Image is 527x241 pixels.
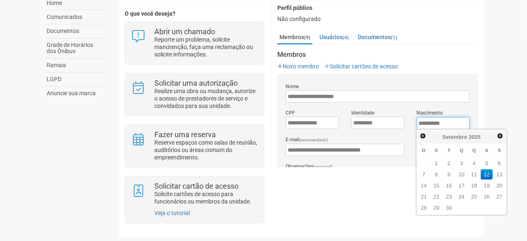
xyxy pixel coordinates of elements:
[468,180,480,191] a: 18
[356,31,399,43] a: Documentos(1)
[351,109,374,117] label: Identidade
[442,134,467,140] span: Setembro
[468,158,480,168] a: 4
[45,87,106,100] a: Anuncie sua marca
[468,169,480,180] a: 11
[277,5,478,11] h4: Perfil público
[154,139,258,161] p: Reserve espaços como salas de reunião, auditórios ou áreas comum do empreendimento.
[481,158,493,168] a: 5
[314,164,333,169] span: (opcional)
[481,169,493,180] a: 12
[324,63,398,70] a: Solicitar cartões de acesso
[343,35,349,40] small: (4)
[494,192,506,202] a: 27
[498,147,501,153] span: Sábado
[299,138,328,142] span: (recomendado)
[468,192,480,202] a: 25
[131,131,258,161] a: Fazer uma reserva Reserve espaços como salas de reunião, auditórios ou áreas comum do empreendime...
[456,180,468,191] a: 17
[277,51,478,58] strong: Membros
[494,158,506,168] a: 6
[154,182,239,190] strong: Solicitar cartão de acesso
[430,169,442,180] a: 8
[456,158,468,168] a: 3
[277,31,312,44] a: Membros(9)
[469,134,481,140] span: 2025
[131,28,258,58] a: Abrir um chamado Reporte um problema, solicite manutenção, faça uma reclamação ou solicite inform...
[497,133,503,139] span: Próximo
[443,169,455,180] a: 9
[125,11,265,17] h4: O que você deseja?
[418,169,430,180] a: 7
[435,147,438,153] span: Segunda
[154,190,258,205] p: Solicite cartões de acesso para funcionários ou membros da unidade.
[420,133,426,139] span: Anterior
[286,136,328,144] label: E-mail
[481,192,493,202] a: 26
[418,192,430,202] a: 21
[418,180,430,191] a: 14
[494,169,506,180] a: 13
[494,180,506,191] a: 20
[422,147,425,153] span: Domingo
[304,35,310,40] small: (9)
[417,109,443,117] label: Nascimento
[45,38,106,58] a: Grade de Horários dos Ônibus
[154,27,215,36] strong: Abrir um chamado
[447,147,450,153] span: Terça
[286,109,295,117] label: CPF
[418,203,430,213] a: 28
[430,192,442,202] a: 22
[286,163,333,171] label: Observações
[460,147,463,153] span: Quarta
[131,183,258,205] a: Solicitar cartão de acesso Solicite cartões de acesso para funcionários ou membros da unidade.
[473,147,476,153] span: Quinta
[154,210,190,216] a: Veja o tutorial
[430,158,442,168] a: 1
[277,63,319,70] a: Novo membro
[131,80,258,110] a: Solicitar uma autorização Realize uma obra ou mudança, autorize o acesso de prestadores de serviç...
[485,147,489,153] span: Sexta
[430,203,442,213] a: 29
[443,192,455,202] a: 23
[430,180,442,191] a: 15
[45,24,106,38] a: Documentos
[443,158,455,168] a: 2
[443,203,455,213] a: 30
[495,131,505,141] a: Próximo
[154,130,216,139] strong: Fazer uma reserva
[154,79,238,87] strong: Solicitar uma autorização
[317,31,351,43] a: Usuários(4)
[45,58,106,73] a: Ramais
[391,35,397,40] small: (1)
[443,180,455,191] a: 16
[456,169,468,180] a: 10
[418,131,428,141] a: Anterior
[481,180,493,191] a: 19
[154,87,258,110] p: Realize uma obra ou mudança, autorize o acesso de prestadores de serviço e convidados para sua un...
[277,15,478,23] div: Não configurado
[45,73,106,87] a: LGPD
[45,10,106,24] a: Comunicados
[286,83,299,90] label: Nome
[456,192,468,202] a: 24
[154,36,258,58] p: Reporte um problema, solicite manutenção, faça uma reclamação ou solicite informações.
